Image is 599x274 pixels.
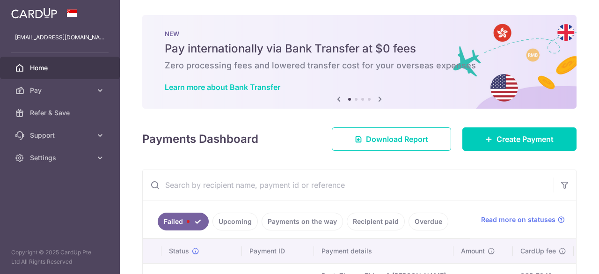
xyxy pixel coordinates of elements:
[366,133,428,145] span: Download Report
[142,131,258,148] h4: Payments Dashboard
[332,127,451,151] a: Download Report
[520,246,556,256] span: CardUp fee
[11,7,57,19] img: CardUp
[262,213,343,230] a: Payments on the way
[481,215,555,224] span: Read more on statuses
[30,108,92,118] span: Refer & Save
[165,60,554,71] h6: Zero processing fees and lowered transfer cost for your overseas expenses
[142,15,577,109] img: Bank transfer banner
[481,215,565,224] a: Read more on statuses
[169,246,189,256] span: Status
[409,213,448,230] a: Overdue
[165,41,554,56] h5: Pay internationally via Bank Transfer at $0 fees
[165,82,280,92] a: Learn more about Bank Transfer
[143,170,554,200] input: Search by recipient name, payment id or reference
[15,33,105,42] p: [EMAIL_ADDRESS][DOMAIN_NAME]
[30,63,92,73] span: Home
[158,213,209,230] a: Failed
[30,153,92,163] span: Settings
[212,213,258,230] a: Upcoming
[462,127,577,151] a: Create Payment
[314,239,453,263] th: Payment details
[497,133,554,145] span: Create Payment
[165,30,554,37] p: NEW
[30,86,92,95] span: Pay
[461,246,485,256] span: Amount
[30,131,92,140] span: Support
[242,239,314,263] th: Payment ID
[347,213,405,230] a: Recipient paid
